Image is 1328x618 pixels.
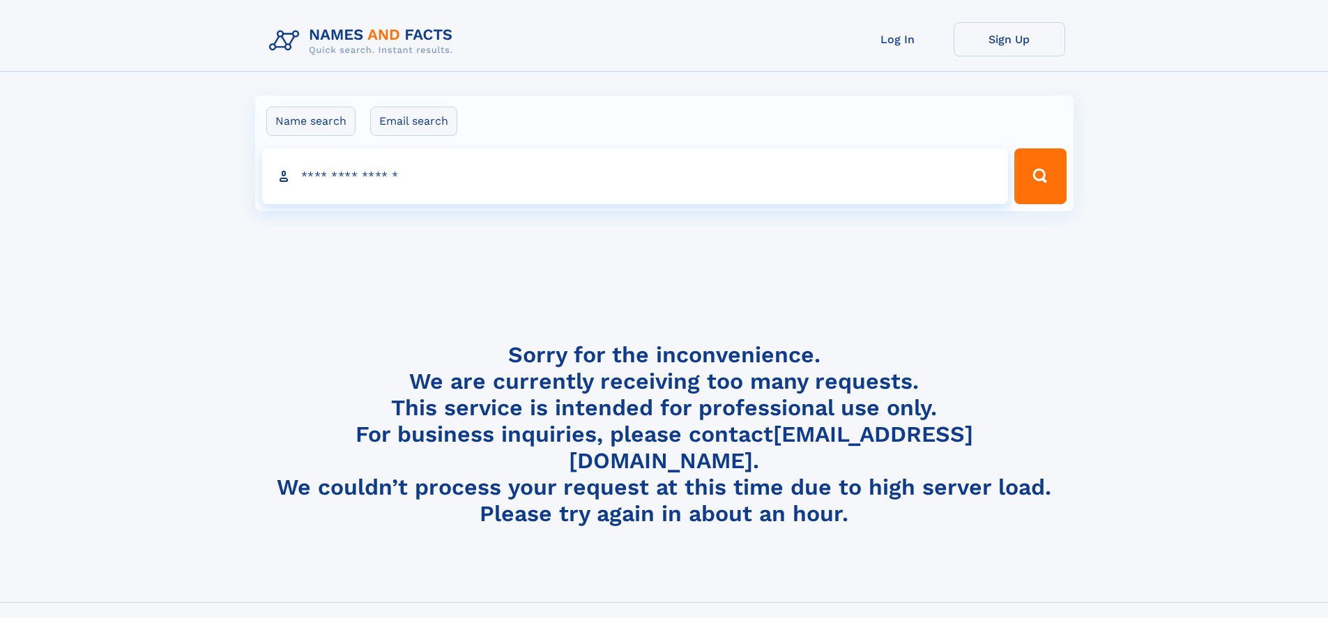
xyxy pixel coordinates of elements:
[1014,148,1066,204] button: Search Button
[266,107,356,136] label: Name search
[264,22,464,60] img: Logo Names and Facts
[370,107,457,136] label: Email search
[954,22,1065,56] a: Sign Up
[264,341,1065,527] h4: Sorry for the inconvenience. We are currently receiving too many requests. This service is intend...
[569,421,973,474] a: [EMAIL_ADDRESS][DOMAIN_NAME]
[262,148,1009,204] input: search input
[842,22,954,56] a: Log In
